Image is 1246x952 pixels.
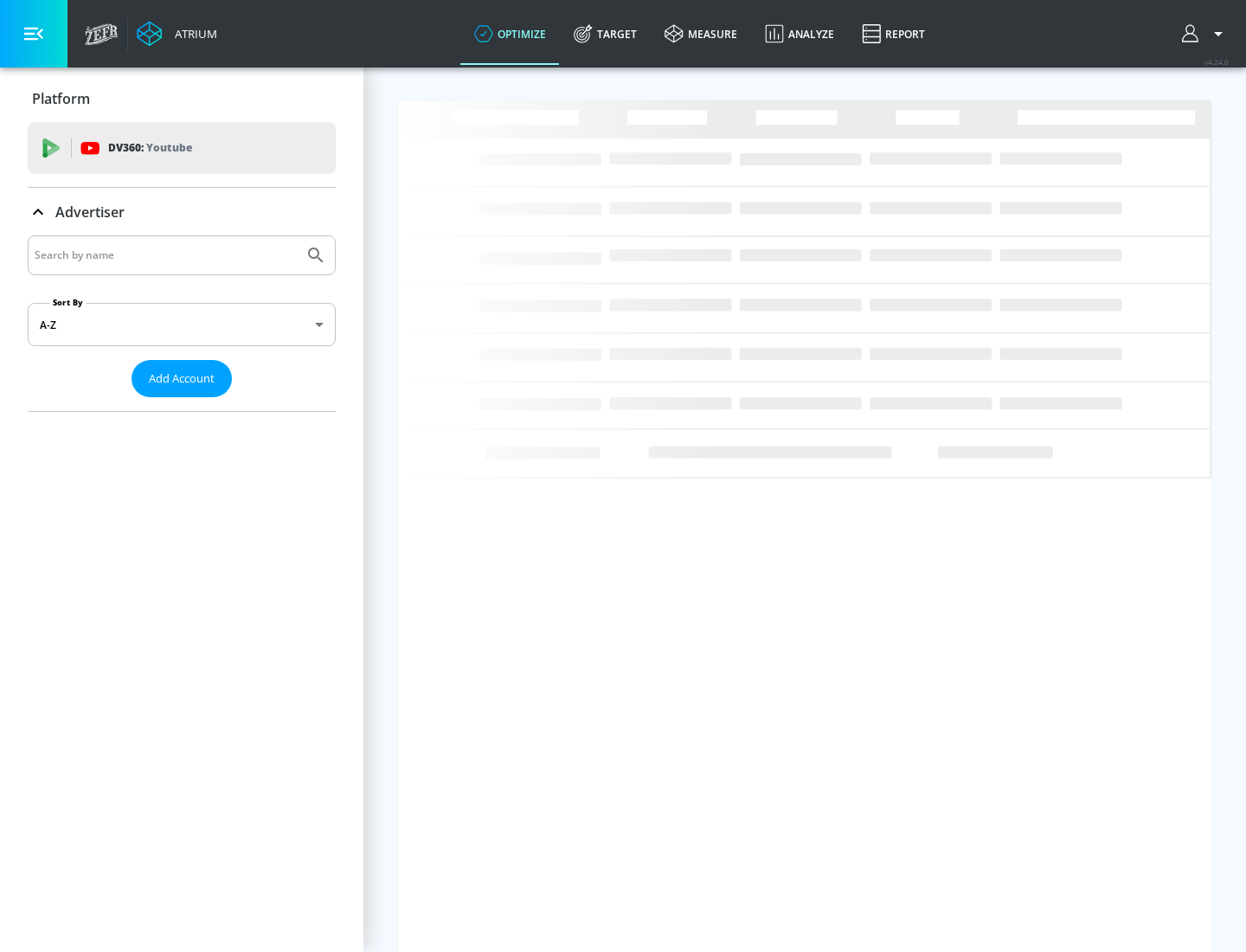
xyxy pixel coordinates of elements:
div: DV360: Youtube [28,122,336,174]
div: Platform [28,74,336,123]
span: Add Account [149,369,215,389]
a: optimize [460,3,560,65]
div: Atrium [168,26,217,42]
label: Sort By [49,297,87,308]
a: Report [848,3,939,65]
p: Platform [32,89,90,108]
p: DV360: [108,138,192,158]
a: Analyze [751,3,848,65]
a: Atrium [137,21,217,47]
a: measure [651,3,751,65]
button: Add Account [132,360,232,397]
input: Search by name [35,244,297,267]
p: Advertiser [55,203,125,222]
span: v 4.24.0 [1204,57,1229,67]
a: Target [560,3,651,65]
nav: list of Advertiser [28,397,336,411]
div: Advertiser [28,188,336,236]
div: Advertiser [28,235,336,411]
div: A-Z [28,303,336,346]
p: Youtube [146,138,192,157]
